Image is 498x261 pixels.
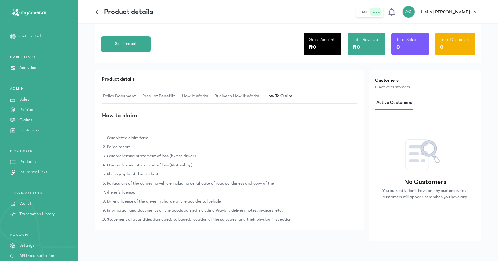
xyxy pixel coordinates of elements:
[19,33,41,40] p: Get Started
[107,144,347,153] li: Police report
[440,37,470,43] p: Total Customers
[375,188,475,200] p: You currently don't have an any customer. Your customers will appear here when you have any.
[107,198,347,207] li: Driving license of the driver in charge of the accidental vehicle
[107,162,347,171] li: Comprehensive statement of loss (Motor-boy)
[19,200,31,207] p: Wallet
[102,89,141,104] button: Policy Document
[107,153,347,162] li: Comprehensive statement of loss (by the driver)
[19,159,36,165] p: Products
[181,89,209,104] span: How It Works
[101,36,151,52] button: Sell Product
[19,127,39,134] p: Customers
[440,43,444,52] p: 0
[19,211,55,217] p: Transaction History
[375,96,414,110] span: Active customers
[375,76,475,84] h2: Customers
[107,171,347,180] li: Photographs of the incident
[102,75,357,83] p: Product details
[19,117,32,123] p: Claims
[19,96,29,103] p: Sales
[107,216,347,225] li: Statement of quantities damaged, salvaged, location of the salvages, and their physical inspection
[213,89,260,104] span: Business How It Works
[370,8,382,16] button: live
[181,89,213,104] button: How It Works
[402,6,415,18] div: AO
[375,84,475,91] p: 0 Active customers
[402,6,481,18] button: AOHello [PERSON_NAME]
[141,89,177,104] span: Product Benefits
[19,65,36,71] p: Analytics
[107,135,347,144] li: Completed claim form
[19,106,33,113] p: Policies
[353,43,360,52] p: ₦0
[104,7,153,17] p: Product details
[264,89,297,104] button: How to claim
[19,169,47,175] p: Insurance Links
[107,207,347,216] li: Information and documents on the goods carried including Waybill, delivery notes, invoices, etc.
[404,178,446,186] p: No Customers
[107,189,347,198] li: driver’s license.
[396,43,400,52] p: 0
[107,180,347,189] li: Particulars of the conveying vehicle including certificate of roadworthiness and copy of the
[213,89,264,104] button: Business How It Works
[141,89,181,104] button: Product Benefits
[102,89,137,104] span: Policy Document
[309,43,316,52] p: ₦0
[115,41,137,47] span: Sell Product
[264,89,294,104] span: How to claim
[358,8,370,16] button: test
[19,253,54,259] p: API Documentation
[396,37,416,43] p: Total Sales
[353,37,378,43] p: Total Revenue
[421,8,470,16] p: Hello [PERSON_NAME]
[19,242,34,249] p: Settings
[375,96,417,110] button: Active customers
[102,111,357,120] h3: How to claim
[309,37,335,43] p: Gross Amount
